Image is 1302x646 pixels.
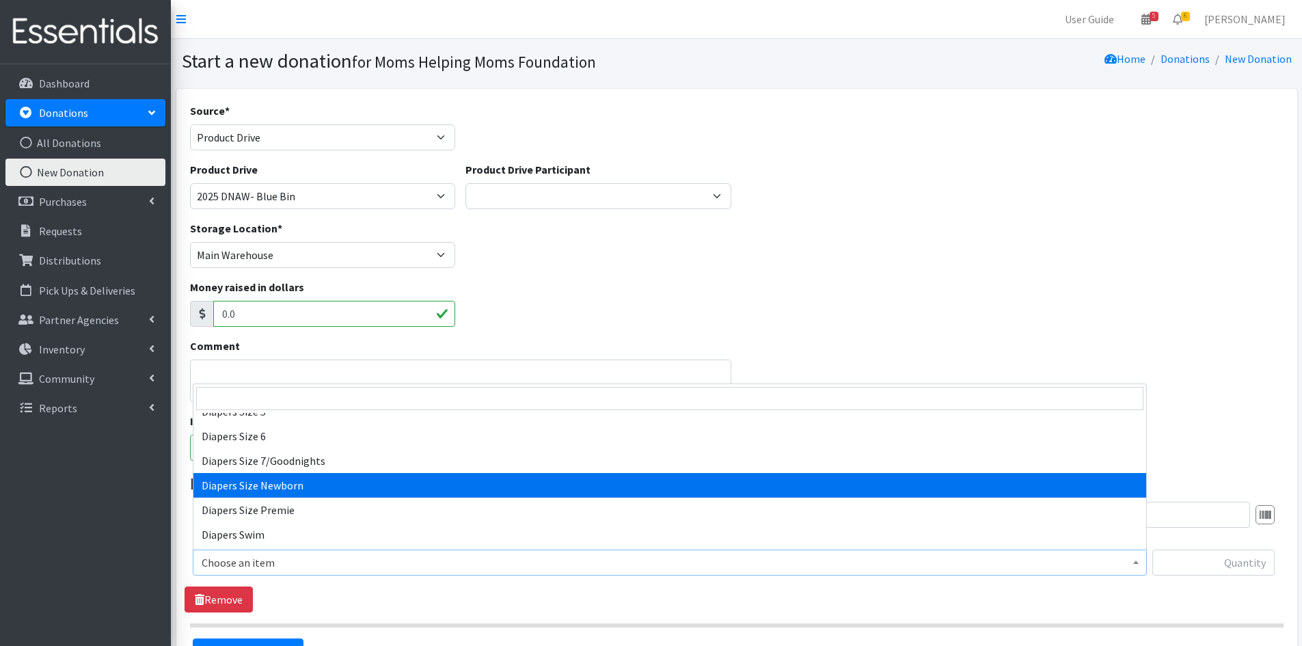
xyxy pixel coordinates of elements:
[202,553,1138,572] span: Choose an item
[5,217,165,245] a: Requests
[5,188,165,215] a: Purchases
[5,365,165,392] a: Community
[5,336,165,363] a: Inventory
[225,104,230,118] abbr: required
[39,77,90,90] p: Dashboard
[5,306,165,334] a: Partner Agencies
[1104,52,1145,66] a: Home
[1150,12,1158,21] span: 5
[5,99,165,126] a: Donations
[190,161,258,178] label: Product Drive
[5,247,165,274] a: Distributions
[352,52,596,72] small: for Moms Helping Moms Foundation
[39,313,119,327] p: Partner Agencies
[1054,5,1125,33] a: User Guide
[182,49,732,73] h1: Start a new donation
[190,338,240,354] label: Comment
[193,522,1146,547] li: Diapers Swim
[465,161,591,178] label: Product Drive Participant
[5,70,165,97] a: Dashboard
[1162,5,1193,33] a: 6
[39,224,82,238] p: Requests
[277,221,282,235] abbr: required
[5,9,165,55] img: HumanEssentials
[190,220,282,237] label: Storage Location
[190,413,243,429] label: Issued on
[193,547,1146,571] li: Formula and baby food
[5,129,165,157] a: All Donations
[190,472,1284,496] legend: Items in this donation
[39,401,77,415] p: Reports
[1152,550,1275,576] input: Quantity
[1130,5,1162,33] a: 5
[5,394,165,422] a: Reports
[193,498,1146,522] li: Diapers Size Premie
[190,103,230,119] label: Source
[5,159,165,186] a: New Donation
[193,424,1146,448] li: Diapers Size 6
[39,195,87,208] p: Purchases
[1225,52,1292,66] a: New Donation
[190,279,304,295] label: Money raised in dollars
[39,372,94,386] p: Community
[39,284,135,297] p: Pick Ups & Deliveries
[193,473,1146,498] li: Diapers Size Newborn
[5,277,165,304] a: Pick Ups & Deliveries
[193,448,1146,473] li: Diapers Size 7/Goodnights
[39,106,88,120] p: Donations
[185,587,253,613] a: Remove
[1181,12,1190,21] span: 6
[1193,5,1297,33] a: [PERSON_NAME]
[193,550,1147,576] span: Choose an item
[39,254,101,267] p: Distributions
[1161,52,1210,66] a: Donations
[39,342,85,356] p: Inventory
